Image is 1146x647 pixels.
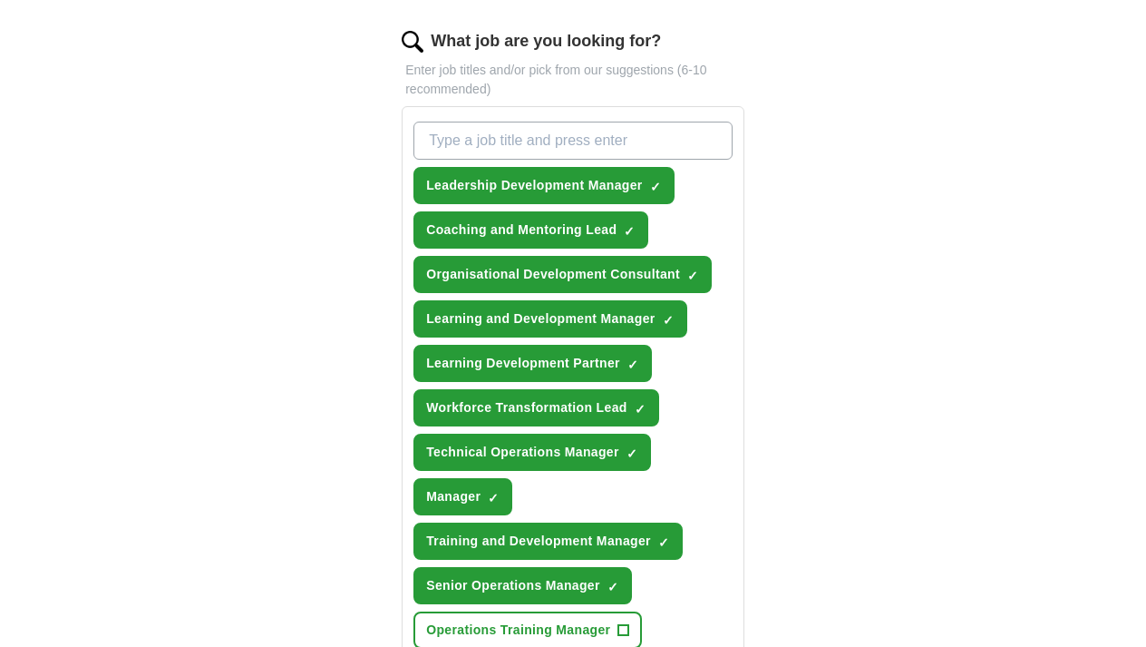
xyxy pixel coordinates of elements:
[413,256,712,293] button: Organisational Development Consultant✓
[431,29,661,54] label: What job are you looking for?
[627,358,638,372] span: ✓
[658,535,669,550] span: ✓
[426,621,610,640] span: Operations Training Manager
[650,180,661,194] span: ✓
[413,300,686,338] button: Learning and Development Manager✓
[413,345,652,382] button: Learning Development Partner✓
[402,31,423,53] img: search.png
[413,122,733,160] input: Type a job title and press enter
[426,265,680,284] span: Organisational Development Consultant
[426,309,655,328] span: Learning and Development Manager
[624,224,635,239] span: ✓
[426,532,651,551] span: Training and Development Manager
[426,576,600,595] span: Senior Operations Manager
[426,443,619,462] span: Technical Operations Manager
[402,61,744,99] p: Enter job titles and/or pick from our suggestions (6-10 recommended)
[413,567,632,604] button: Senior Operations Manager✓
[488,491,499,505] span: ✓
[426,398,627,417] span: Workforce Transformation Lead
[426,221,617,240] span: Coaching and Mentoring Lead
[413,211,648,249] button: Coaching and Mentoring Lead✓
[413,167,674,204] button: Leadership Development Manager✓
[413,434,651,471] button: Technical Operations Manager✓
[413,478,512,515] button: Manager✓
[426,487,481,506] span: Manager
[663,313,674,328] span: ✓
[626,446,637,461] span: ✓
[607,580,618,594] span: ✓
[426,176,642,195] span: Leadership Development Manager
[687,269,698,283] span: ✓
[413,523,683,560] button: Training and Development Manager✓
[413,389,659,426] button: Workforce Transformation Lead✓
[426,354,620,373] span: Learning Development Partner
[635,402,646,417] span: ✓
